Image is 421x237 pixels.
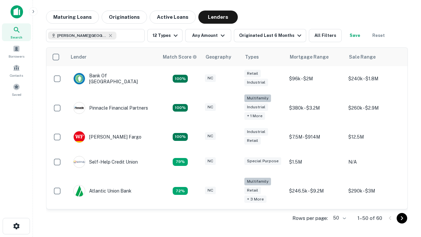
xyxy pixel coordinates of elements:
[73,156,138,168] div: Self-help Credit Union
[331,213,347,223] div: 50
[185,29,231,42] button: Any Amount
[345,149,404,174] td: N/A
[71,53,87,61] div: Lender
[286,66,345,91] td: $96k - $2M
[74,73,85,84] img: picture
[11,5,23,18] img: capitalize-icon.png
[12,92,21,97] span: Saved
[205,157,216,165] div: NC
[198,11,238,24] button: Lenders
[173,187,188,195] div: Matching Properties: 10, hasApolloMatch: undefined
[205,103,216,111] div: NC
[74,102,85,114] img: picture
[292,214,328,222] p: Rows per page:
[358,214,382,222] p: 1–50 of 60
[205,74,216,82] div: NC
[9,54,24,59] span: Borrowers
[286,149,345,174] td: $1.5M
[244,157,281,165] div: Special Purpose
[205,187,216,194] div: NC
[344,29,365,42] button: Save your search to get updates of matches that match your search criteria.
[245,53,259,61] div: Types
[10,73,23,78] span: Contacts
[173,133,188,141] div: Matching Properties: 15, hasApolloMatch: undefined
[397,213,407,224] button: Go to next page
[345,124,404,149] td: $12.5M
[290,53,329,61] div: Mortgage Range
[57,33,107,39] span: [PERSON_NAME][GEOGRAPHIC_DATA], [GEOGRAPHIC_DATA]
[244,94,271,102] div: Multifamily
[74,156,85,168] img: picture
[244,178,271,185] div: Multifamily
[206,53,231,61] div: Geography
[173,104,188,112] div: Matching Properties: 25, hasApolloMatch: undefined
[205,132,216,140] div: NC
[73,73,152,85] div: Bank Of [GEOGRAPHIC_DATA]
[2,42,31,60] a: Borrowers
[234,29,306,42] button: Originated Last 6 Months
[244,103,268,111] div: Industrial
[345,174,404,208] td: $290k - $3M
[74,185,85,197] img: picture
[2,23,31,41] a: Search
[73,102,148,114] div: Pinnacle Financial Partners
[241,48,286,66] th: Types
[309,29,342,42] button: All Filters
[67,48,159,66] th: Lender
[173,158,188,166] div: Matching Properties: 11, hasApolloMatch: undefined
[349,53,376,61] div: Sale Range
[46,11,99,24] button: Maturing Loans
[150,11,196,24] button: Active Loans
[244,112,265,120] div: + 1 more
[244,196,266,203] div: + 3 more
[147,29,183,42] button: 12 Types
[11,35,22,40] span: Search
[286,91,345,124] td: $380k - $3.2M
[74,131,85,143] img: picture
[244,128,268,136] div: Industrial
[368,29,389,42] button: Reset
[202,48,241,66] th: Geography
[286,124,345,149] td: $7.5M - $914M
[244,70,261,77] div: Retail
[345,66,404,91] td: $240k - $1.8M
[73,131,141,143] div: [PERSON_NAME] Fargo
[173,75,188,83] div: Matching Properties: 14, hasApolloMatch: undefined
[163,53,197,61] div: Capitalize uses an advanced AI algorithm to match your search with the best lender. The match sco...
[239,32,303,39] div: Originated Last 6 Months
[345,48,404,66] th: Sale Range
[244,187,261,194] div: Retail
[286,174,345,208] td: $246.5k - $9.2M
[388,163,421,195] iframe: Chat Widget
[2,62,31,79] a: Contacts
[345,91,404,124] td: $260k - $2.9M
[163,53,196,61] h6: Match Score
[244,79,268,86] div: Industrial
[286,48,345,66] th: Mortgage Range
[244,137,261,145] div: Retail
[159,48,202,66] th: Capitalize uses an advanced AI algorithm to match your search with the best lender. The match sco...
[2,81,31,98] a: Saved
[73,185,132,197] div: Atlantic Union Bank
[102,11,147,24] button: Originations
